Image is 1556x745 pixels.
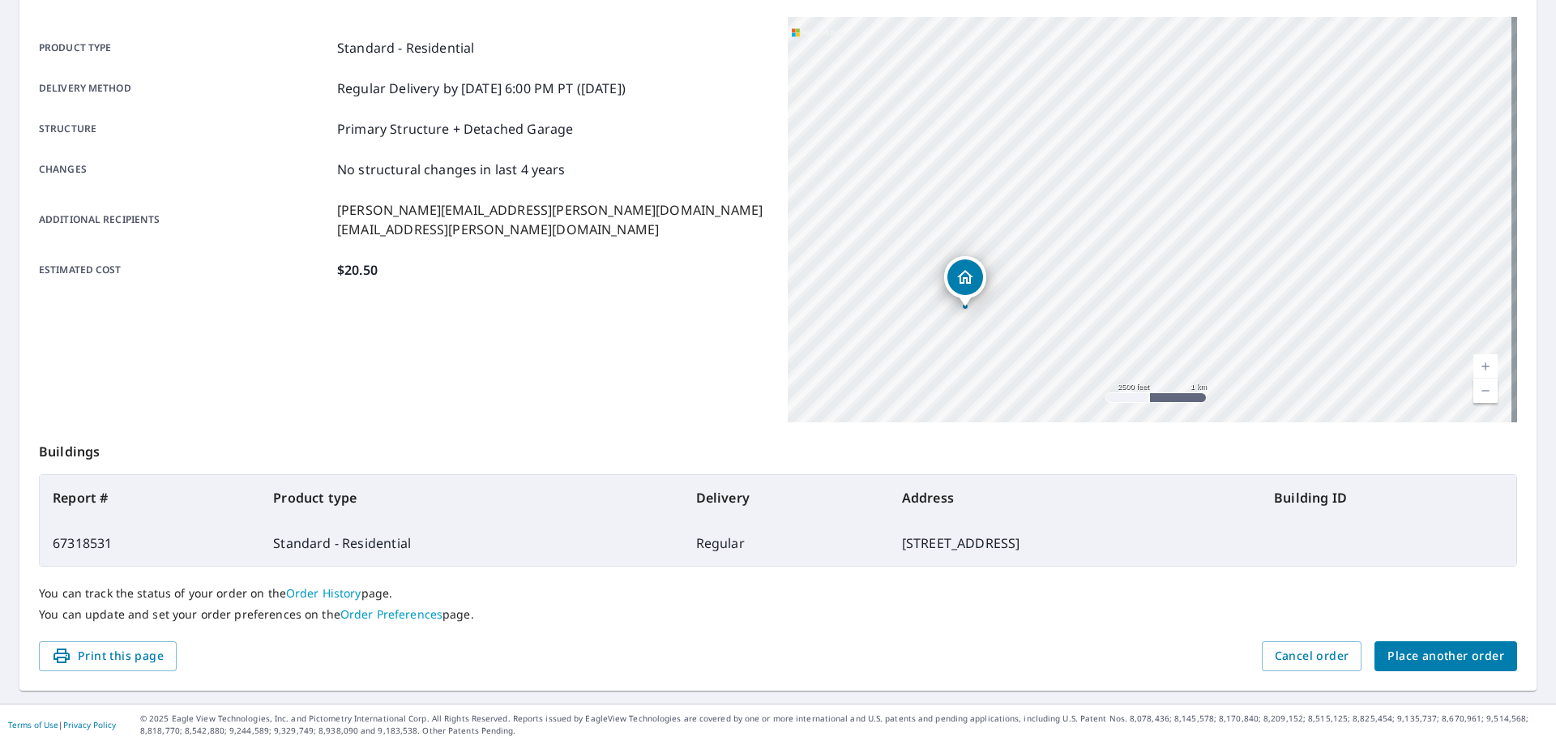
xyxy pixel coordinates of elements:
span: Place another order [1387,646,1504,666]
p: Changes [39,160,331,179]
td: Standard - Residential [260,520,682,566]
th: Building ID [1261,475,1516,520]
span: Print this page [52,646,164,666]
a: Terms of Use [8,719,58,730]
p: [EMAIL_ADDRESS][PERSON_NAME][DOMAIN_NAME] [337,220,763,239]
span: Cancel order [1275,646,1349,666]
p: No structural changes in last 4 years [337,160,566,179]
p: © 2025 Eagle View Technologies, Inc. and Pictometry International Corp. All Rights Reserved. Repo... [140,713,1548,737]
td: 67318531 [40,520,260,566]
p: Additional recipients [39,200,331,239]
th: Delivery [683,475,889,520]
div: Dropped pin, building 1, Residential property, 311 Wyandanch Rd Sayville, NY 11782 [944,256,986,306]
p: Product type [39,38,331,58]
p: Structure [39,119,331,139]
p: $20.50 [337,260,378,280]
a: Current Level 13, Zoom In [1473,354,1498,379]
td: Regular [683,520,889,566]
td: [STREET_ADDRESS] [889,520,1261,566]
p: Primary Structure + Detached Garage [337,119,573,139]
button: Print this page [39,641,177,671]
a: Privacy Policy [63,719,116,730]
p: You can track the status of your order on the page. [39,586,1517,601]
button: Cancel order [1262,641,1362,671]
p: Regular Delivery by [DATE] 6:00 PM PT ([DATE]) [337,79,626,98]
p: Delivery method [39,79,331,98]
th: Address [889,475,1261,520]
a: Order History [286,585,361,601]
p: | [8,720,116,730]
p: [PERSON_NAME][EMAIL_ADDRESS][PERSON_NAME][DOMAIN_NAME] [337,200,763,220]
p: You can update and set your order preferences on the page. [39,607,1517,622]
p: Standard - Residential [337,38,474,58]
p: Buildings [39,422,1517,474]
th: Product type [260,475,682,520]
button: Place another order [1374,641,1517,671]
a: Order Preferences [340,606,442,622]
p: Estimated cost [39,260,331,280]
th: Report # [40,475,260,520]
a: Current Level 13, Zoom Out [1473,379,1498,403]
